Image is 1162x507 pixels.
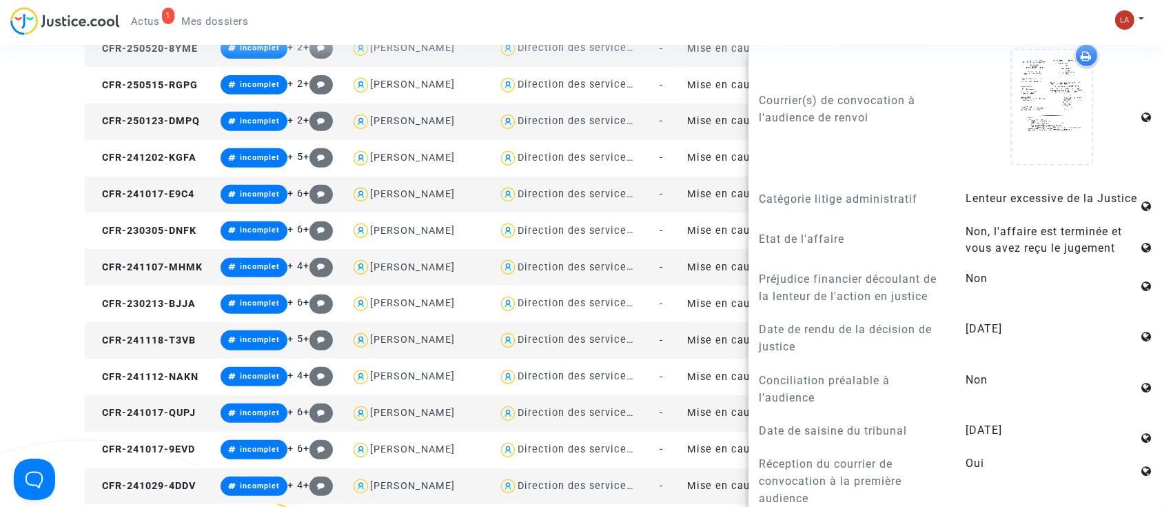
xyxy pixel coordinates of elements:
[498,294,518,314] img: icon-user.svg
[351,477,371,497] img: icon-user.svg
[682,30,830,67] td: Mise en cause de la responsabilité de l'Etat pour lenteur excessive de la Justice (sans requête)
[371,480,456,492] div: [PERSON_NAME]
[759,92,945,126] p: Courrier(s) de convocation à l'audience de renvoi
[966,457,984,470] span: Oui
[498,112,518,132] img: icon-user.svg
[287,406,303,418] span: + 6
[371,370,456,382] div: [PERSON_NAME]
[498,75,518,95] img: icon-user.svg
[966,322,1002,335] span: [DATE]
[240,481,280,490] span: incomplet
[518,225,900,237] div: Direction des services judiciaires du Ministère de la Justice - Bureau FIP4
[303,223,333,235] span: +
[682,212,830,249] td: Mise en cause de la responsabilité de l'Etat pour lenteur excessive de la Justice - dossier en co...
[287,479,303,491] span: + 4
[371,297,456,309] div: [PERSON_NAME]
[682,359,830,395] td: Mise en cause de la responsabilité de l'Etat pour lenteur excessive de la Justice (sans requête)
[240,372,280,381] span: incomplet
[518,334,900,346] div: Direction des services judiciaires du Ministère de la Justice - Bureau FIP4
[90,298,196,310] span: CFR-230213-BJJA
[120,11,171,32] a: 1Actus
[682,395,830,432] td: Mise en cause de la responsabilité de l'Etat pour lenteur excessive de la Justice - faillite (san...
[90,79,198,91] span: CFR-250515-RGPG
[171,11,260,32] a: Mes dossiers
[518,297,900,309] div: Direction des services judiciaires du Ministère de la Justice - Bureau FIP4
[90,261,203,273] span: CFR-241107-MHMK
[498,477,518,497] img: icon-user.svg
[351,221,371,241] img: icon-user.svg
[287,115,303,126] span: + 2
[371,261,456,273] div: [PERSON_NAME]
[303,443,333,455] span: +
[682,249,830,286] td: Mise en cause de la responsabilité de l'Etat pour lenteur excessive de la Justice (sans requête)
[303,41,333,53] span: +
[90,480,196,492] span: CFR-241029-4DDV
[518,42,900,54] div: Direction des services judiciaires du Ministère de la Justice - Bureau FIP4
[371,444,456,455] div: [PERSON_NAME]
[1115,10,1134,30] img: 3f9b7d9779f7b0ffc2b90d026f0682a9
[518,480,900,492] div: Direction des services judiciaires du Ministère de la Justice - Bureau FIP4
[660,225,663,237] span: -
[90,115,200,127] span: CFR-250123-DMPQ
[660,371,663,383] span: -
[240,43,280,52] span: incomplet
[371,407,456,419] div: [PERSON_NAME]
[240,299,280,308] span: incomplet
[10,7,120,35] img: jc-logo.svg
[660,79,663,91] span: -
[682,432,830,468] td: Mise en cause de la responsabilité de l'Etat pour lenteur excessive de la Justice - faillite (san...
[351,367,371,387] img: icon-user.svg
[240,262,280,271] span: incomplet
[240,335,280,344] span: incomplet
[351,185,371,205] img: icon-user.svg
[371,79,456,90] div: [PERSON_NAME]
[759,455,945,507] p: Réception du courrier de convocation à la première audience
[90,335,196,346] span: CFR-241118-T3VB
[966,225,1122,255] span: Non, l'affaire est terminée et vous avez reçu le jugement
[14,459,55,500] iframe: Help Scout Beacon - Open
[303,115,333,126] span: +
[351,112,371,132] img: icon-user.svg
[90,188,194,200] span: CFR-241017-E9C4
[240,190,280,199] span: incomplet
[131,15,160,28] span: Actus
[303,78,333,90] span: +
[303,260,333,272] span: +
[682,67,830,103] td: Mise en cause de la responsabilité de l'Etat pour lenteur excessive de la Justice (sans requête)
[660,298,663,310] span: -
[966,424,1002,437] span: [DATE]
[303,333,333,345] span: +
[498,257,518,277] img: icon-user.svg
[303,297,333,308] span: +
[759,422,945,439] p: Date de saisine du tribunal
[682,468,830,505] td: Mise en cause de la responsabilité de l'Etat pour lenteur excessive de la Justice (sans requête)
[682,286,830,322] td: Mise en cause de la responsabilité de l'Etat pour lenteur excessive de la Justice - dossier en co...
[518,115,900,127] div: Direction des services judiciaires du Ministère de la Justice - Bureau FIP4
[240,153,280,162] span: incomplet
[518,444,900,455] div: Direction des services judiciaires du Ministère de la Justice - Bureau FIP4
[759,321,945,355] p: Date de rendu de la décision de justice
[371,152,456,163] div: [PERSON_NAME]
[287,333,303,345] span: + 5
[303,370,333,381] span: +
[303,151,333,163] span: +
[660,335,663,346] span: -
[966,272,988,285] span: Non
[162,8,174,24] div: 1
[182,15,249,28] span: Mes dossiers
[498,221,518,241] img: icon-user.svg
[682,322,830,359] td: Mise en cause de la responsabilité de l'Etat pour lenteur excessive de la Justice (sans requête)
[371,225,456,237] div: [PERSON_NAME]
[371,188,456,200] div: [PERSON_NAME]
[682,140,830,177] td: Mise en cause de la responsabilité de l'Etat pour lenteur excessive de la Justice (sans requête)
[660,261,663,273] span: -
[287,223,303,235] span: + 6
[287,151,303,163] span: + 5
[351,440,371,460] img: icon-user.svg
[498,367,518,387] img: icon-user.svg
[518,370,900,382] div: Direction des services judiciaires du Ministère de la Justice - Bureau FIP4
[759,270,945,305] p: Préjudice financier découlant de la lenteur de l'action en justice
[90,225,196,237] span: CFR-230305-DNFK
[90,152,196,163] span: CFR-241202-KGFA
[303,406,333,418] span: +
